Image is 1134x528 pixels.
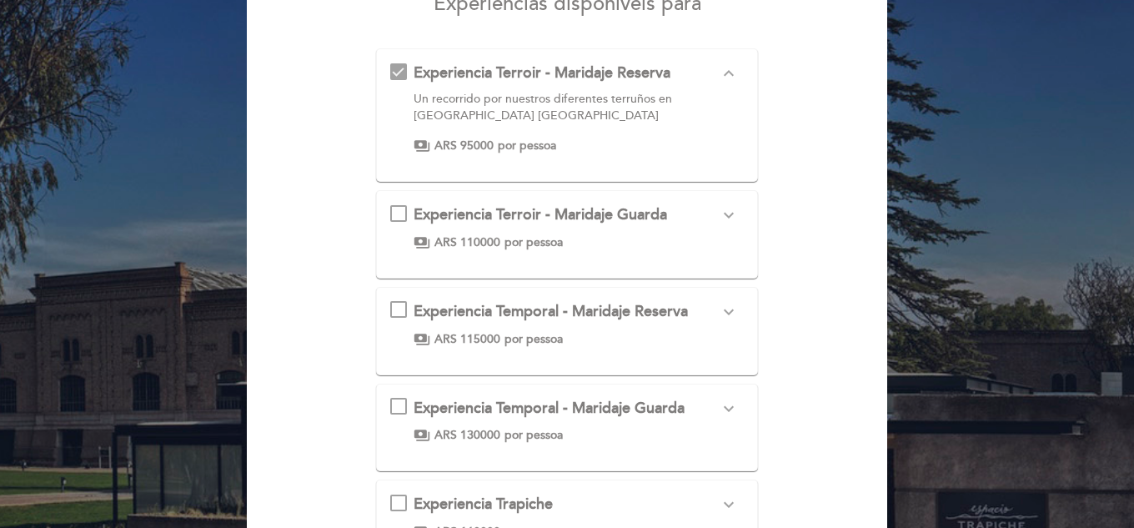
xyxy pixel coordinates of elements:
[719,302,739,322] i: expand_more
[414,495,553,513] span: Experiencia Trapiche
[414,91,720,124] p: Un recorrido por nuestros diferentes terruños en [GEOGRAPHIC_DATA] [GEOGRAPHIC_DATA]
[390,204,745,251] md-checkbox: Experiencia Terroir - Maridaje Guarda expand_more Un recorrido por nuestros diferentes terruños e...
[714,398,744,420] button: expand_more
[414,205,667,224] span: Experiencia Terroir - Maridaje Guarda
[414,138,430,154] span: payments
[414,234,430,251] span: payments
[414,302,688,320] span: Experiencia Temporal - Maridaje Reserva
[504,331,563,348] span: por pessoa
[504,234,563,251] span: por pessoa
[498,138,556,154] span: por pessoa
[719,399,739,419] i: expand_more
[714,301,744,323] button: expand_more
[714,204,744,226] button: expand_more
[719,63,739,83] i: expand_less
[414,399,685,417] span: Experiencia Temporal - Maridaje Guarda
[414,331,430,348] span: payments
[714,63,744,84] button: expand_less
[434,234,500,251] span: ARS 110000
[414,427,430,444] span: payments
[434,331,500,348] span: ARS 115000
[714,494,744,515] button: expand_more
[390,398,745,445] md-checkbox: Experiencia Temporal - Maridaje Guarda expand_more Un recorrido por la historia de Mendoza desde ...
[434,138,494,154] span: ARS 95000
[414,63,670,82] span: Experiencia Terroir - Maridaje Reserva
[719,495,739,515] i: expand_more
[504,427,563,444] span: por pessoa
[390,301,745,348] md-checkbox: Experiencia Temporal - Maridaje Reserva expand_more Un recorrido por la historia de Mendoza desde...
[434,427,500,444] span: ARS 130000
[719,205,739,225] i: expand_more
[390,63,745,154] md-checkbox: Experiencia Terroir - Maridaje Reserva expand_more Un recorrido por nuestros diferentes terruños ...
